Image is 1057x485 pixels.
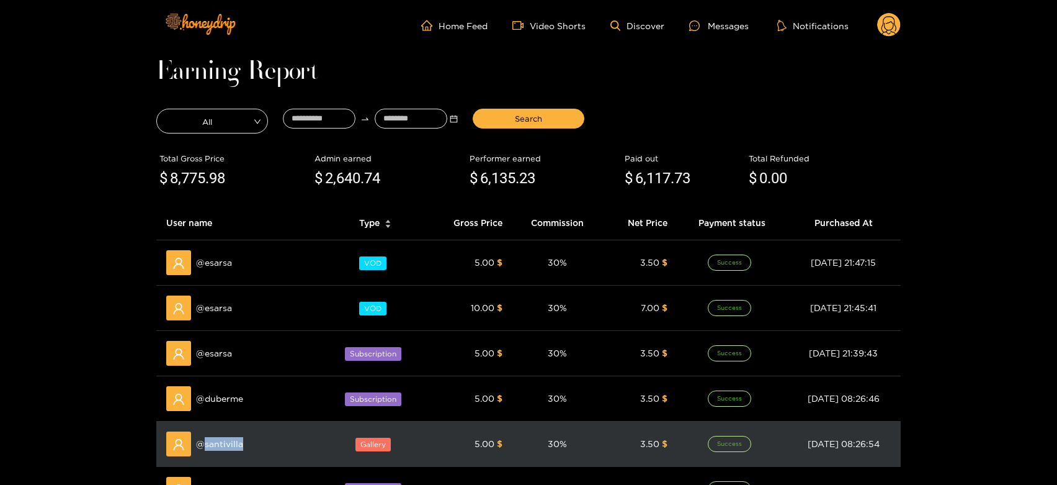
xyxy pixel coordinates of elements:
[421,20,439,31] span: home
[172,348,185,360] span: user
[314,167,323,191] span: $
[708,255,751,271] span: Success
[497,258,502,267] span: $
[512,20,586,31] a: Video Shorts
[515,112,542,125] span: Search
[662,394,667,403] span: $
[759,170,767,187] span: 0
[471,303,494,312] span: 10.00
[359,216,380,230] span: Type
[355,438,391,451] span: Gallery
[640,439,659,448] span: 3.50
[767,170,787,187] span: .00
[345,392,401,406] span: Subscription
[470,167,478,191] span: $
[421,20,488,31] a: Home Feed
[708,436,751,452] span: Success
[172,393,185,406] span: user
[473,109,584,129] button: Search
[548,258,567,267] span: 30 %
[172,257,185,270] span: user
[157,112,267,130] span: All
[497,394,502,403] span: $
[497,348,502,358] span: $
[548,394,567,403] span: 30 %
[470,152,618,165] div: Performer earned
[662,258,667,267] span: $
[512,206,603,240] th: Commission
[497,439,502,448] span: $
[749,167,757,191] span: $
[625,167,633,191] span: $
[475,394,494,403] span: 5.00
[548,303,567,312] span: 30 %
[708,391,751,407] span: Success
[359,302,386,315] span: VOD
[475,258,494,267] span: 5.00
[170,170,205,187] span: 8,775
[635,170,671,187] span: 6,117
[749,152,898,165] div: Total Refunded
[640,394,659,403] span: 3.50
[196,256,232,270] span: @ esarsa
[625,152,743,165] div: Paid out
[385,218,391,225] span: caret-up
[640,258,659,267] span: 3.50
[808,394,880,403] span: [DATE] 08:26:46
[360,170,380,187] span: .74
[515,170,535,187] span: .23
[662,439,667,448] span: $
[159,152,308,165] div: Total Gross Price
[475,348,494,358] span: 5.00
[808,439,880,448] span: [DATE] 08:26:54
[196,347,232,360] span: @ esarsa
[360,114,370,124] span: to
[172,302,185,315] span: user
[689,19,749,33] div: Messages
[385,223,391,230] span: caret-down
[786,206,901,240] th: Purchased At
[811,258,876,267] span: [DATE] 21:47:15
[359,256,386,270] span: VOD
[708,300,751,316] span: Success
[196,437,243,451] span: @ santivilla
[662,348,667,358] span: $
[172,438,185,451] span: user
[640,348,659,358] span: 3.50
[708,345,751,361] span: Success
[548,439,567,448] span: 30 %
[671,170,690,187] span: .73
[480,170,515,187] span: 6,135
[497,303,502,312] span: $
[156,63,901,81] h1: Earning Report
[641,303,659,312] span: 7.00
[325,170,360,187] span: 2,640
[196,392,243,406] span: @ duberme
[662,303,667,312] span: $
[475,439,494,448] span: 5.00
[426,206,512,240] th: Gross Price
[809,348,878,358] span: [DATE] 21:39:43
[156,206,324,240] th: User name
[205,170,225,187] span: .98
[677,206,786,240] th: Payment status
[610,20,664,31] a: Discover
[512,20,530,31] span: video-camera
[196,301,232,315] span: @ esarsa
[314,152,463,165] div: Admin earned
[774,19,852,32] button: Notifications
[159,167,167,191] span: $
[345,347,401,361] span: Subscription
[360,114,370,124] span: swap-right
[603,206,677,240] th: Net Price
[810,303,876,312] span: [DATE] 21:45:41
[548,348,567,358] span: 30 %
